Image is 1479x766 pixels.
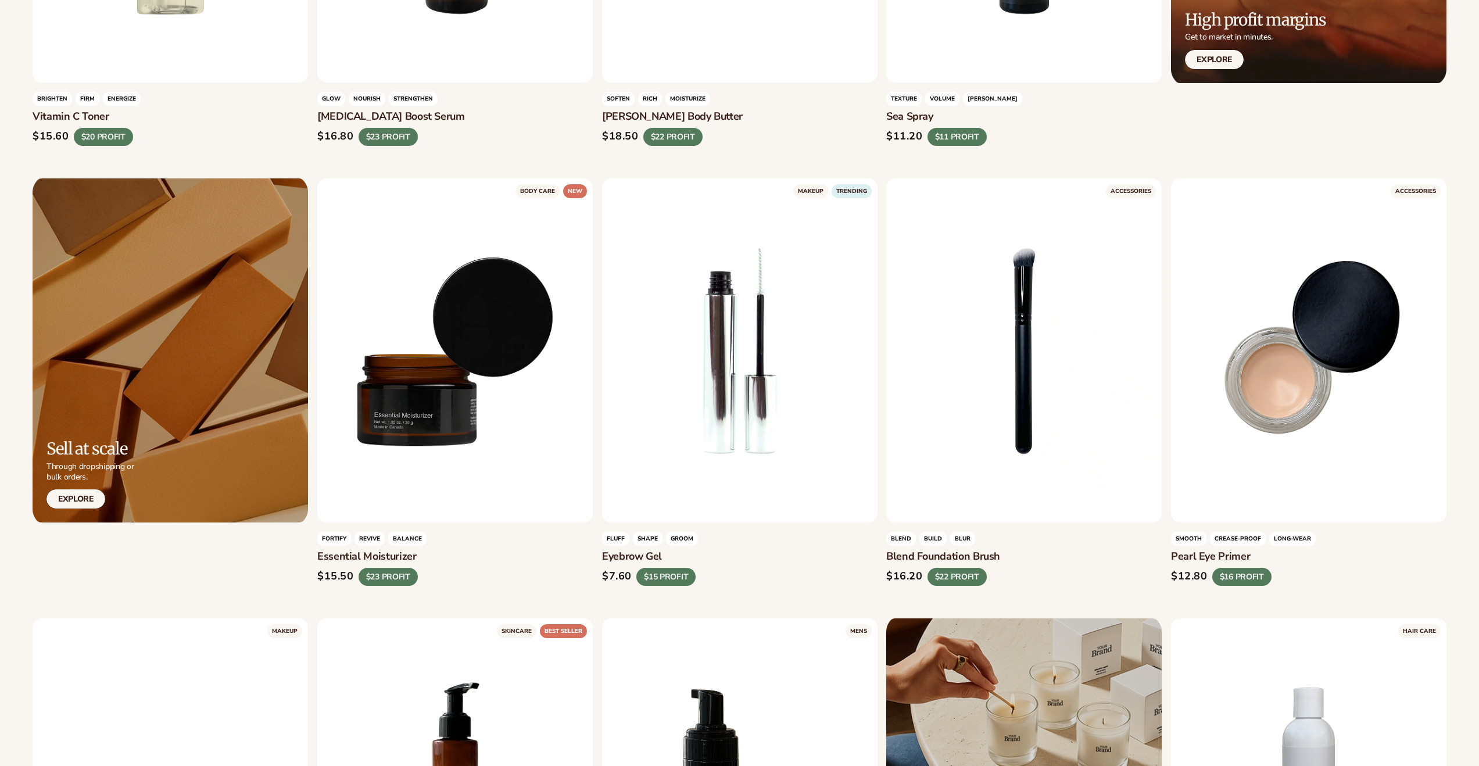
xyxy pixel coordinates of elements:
h2: High profit margins [1185,11,1326,29]
span: soften [602,92,635,106]
span: strengthen [389,92,438,106]
h3: [PERSON_NAME] body butter [602,111,878,124]
span: crease-proof [1210,532,1266,546]
div: $15.60 [33,131,69,144]
div: $23 PROFIT [358,568,417,586]
div: $16 PROFIT [1212,568,1272,586]
span: moisturize [665,92,710,106]
span: shape [633,532,662,546]
div: $16.80 [317,131,354,144]
span: revive [354,532,385,546]
div: $22 PROFIT [643,128,702,146]
h2: Sell at scale [46,440,134,458]
div: $11 PROFIT [927,128,987,146]
span: blend [886,532,916,546]
a: Explore [46,489,105,509]
span: rich [638,92,662,106]
span: glow [317,92,345,106]
h3: Vitamin c toner [33,111,308,124]
span: smooth [1171,532,1206,546]
span: firm [76,92,99,106]
div: $18.50 [602,131,639,144]
span: long-wear [1269,532,1316,546]
span: groom [666,532,698,546]
div: $16.20 [886,571,923,584]
div: $12.80 [1171,571,1208,584]
div: $15.50 [317,571,354,584]
span: BLUR [950,532,975,546]
h3: Pearl eye primer [1171,550,1446,563]
a: Explore [1185,50,1244,69]
span: fortify [317,532,351,546]
span: fluff [602,532,629,546]
span: [PERSON_NAME] [963,92,1022,106]
div: $15 PROFIT [636,568,696,586]
h3: [MEDICAL_DATA] boost serum [317,111,593,124]
span: volume [925,92,959,106]
p: Get to market in minutes. [1185,32,1326,42]
span: Brighten [33,92,72,106]
h3: Eyebrow gel [602,550,878,563]
div: $23 PROFIT [358,128,417,146]
span: balance [388,532,427,546]
div: $20 PROFIT [74,128,133,146]
div: $22 PROFIT [927,568,987,586]
span: nourish [349,92,385,106]
span: energize [103,92,141,106]
span: Texture [886,92,922,106]
h3: Blend foundation brush [886,550,1162,563]
h3: Sea spray [886,111,1162,124]
span: build [919,532,947,546]
h3: Essential moisturizer [317,550,593,563]
div: $11.20 [886,131,923,144]
div: $7.60 [602,571,632,584]
p: Through dropshipping or bulk orders. [46,461,134,482]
